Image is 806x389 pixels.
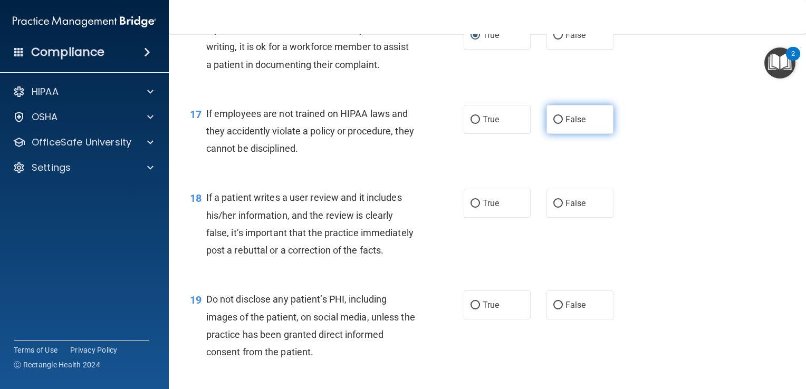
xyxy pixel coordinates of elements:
input: False [553,116,563,124]
span: 17 [190,108,201,121]
a: Settings [13,161,153,174]
h4: Compliance [31,45,104,60]
a: Privacy Policy [70,345,118,355]
button: Open Resource Center, 2 new notifications [764,47,795,79]
span: If employees are not trained on HIPAA laws and they accidently violate a policy or procedure, the... [206,108,414,154]
p: HIPAA [32,85,59,98]
span: If patient does not wish to file a complaint in writing, it is ok for a workforce member to assis... [206,24,409,70]
input: False [553,32,563,40]
input: False [553,200,563,208]
a: OSHA [13,111,153,123]
span: True [483,300,499,310]
span: 19 [190,294,201,306]
p: OfficeSafe University [32,136,131,149]
input: True [471,32,480,40]
input: True [471,200,480,208]
span: Do not disclose any patient’s PHI, including images of the patient, on social media, unless the p... [206,294,415,357]
span: False [565,300,586,310]
input: False [553,302,563,309]
span: True [483,198,499,208]
span: False [565,114,586,124]
input: True [471,302,480,309]
p: Settings [32,161,71,174]
span: False [565,30,586,40]
a: Terms of Use [14,345,57,355]
a: OfficeSafe University [13,136,153,149]
span: If a patient writes a user review and it includes his/her information, and the review is clearly ... [206,192,414,256]
div: 2 [791,54,795,67]
p: OSHA [32,111,58,123]
span: True [483,30,499,40]
span: False [565,198,586,208]
input: True [471,116,480,124]
span: Ⓒ Rectangle Health 2024 [14,359,100,370]
a: HIPAA [13,85,153,98]
span: 18 [190,192,201,205]
img: PMB logo [13,11,156,32]
span: True [483,114,499,124]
